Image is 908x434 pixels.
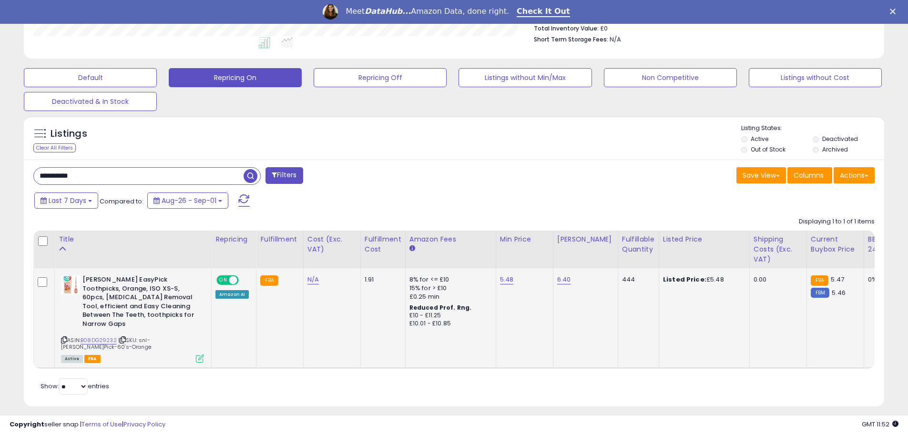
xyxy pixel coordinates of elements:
[500,234,549,244] div: Min Price
[365,7,411,16] i: DataHub...
[82,420,122,429] a: Terms of Use
[736,167,786,183] button: Save View
[831,275,844,284] span: 5.47
[59,234,207,244] div: Title
[409,312,489,320] div: £10 - £11.25
[409,244,415,253] small: Amazon Fees.
[890,9,899,14] div: Close
[51,127,87,141] h5: Listings
[82,275,198,331] b: [PERSON_NAME] EasyPick Toothpicks, Orange, ISO XS-S, 60pcs, [MEDICAL_DATA] Removal Tool, efficien...
[604,68,737,87] button: Non Competitive
[622,234,655,254] div: Fulfillable Quantity
[409,275,489,284] div: 8% for <= £10
[754,275,799,284] div: 0.00
[754,234,803,264] div: Shipping Costs (Exc. VAT)
[41,382,109,391] span: Show: entries
[323,4,338,20] img: Profile image for Georgie
[622,275,652,284] div: 444
[663,234,745,244] div: Listed Price
[832,288,846,297] span: 5.46
[741,124,884,133] p: Listing States:
[787,167,832,183] button: Columns
[10,420,44,429] strong: Copyright
[834,167,875,183] button: Actions
[61,355,83,363] span: All listings currently available for purchase on Amazon
[409,303,472,312] b: Reduced Prof. Rng.
[162,196,216,205] span: Aug-26 - Sep-01
[868,275,899,284] div: 0%
[215,290,249,299] div: Amazon AI
[10,420,165,429] div: seller snap | |
[534,35,608,43] b: Short Term Storage Fees:
[123,420,165,429] a: Privacy Policy
[49,196,86,205] span: Last 7 Days
[822,135,858,143] label: Deactivated
[749,68,882,87] button: Listings without Cost
[868,234,903,254] div: BB Share 24h.
[346,7,509,16] div: Meet Amazon Data, done right.
[557,234,614,244] div: [PERSON_NAME]
[534,24,599,32] b: Total Inventory Value:
[24,68,157,87] button: Default
[265,167,303,184] button: Filters
[811,234,860,254] div: Current Buybox Price
[61,336,151,351] span: | SKU: snl-[PERSON_NAME]Pick-60's-Orange
[365,234,401,254] div: Fulfillment Cost
[81,336,117,344] a: B08DG29232
[811,275,828,286] small: FBA
[557,275,571,284] a: 6.40
[307,234,357,254] div: Cost (Exc. VAT)
[663,275,706,284] b: Listed Price:
[751,135,768,143] label: Active
[409,293,489,301] div: £0.25 min
[794,171,824,180] span: Columns
[799,217,875,226] div: Displaying 1 to 1 of 1 items
[169,68,302,87] button: Repricing On
[33,143,76,152] div: Clear All Filters
[61,275,204,362] div: ASIN:
[459,68,592,87] button: Listings without Min/Max
[314,68,447,87] button: Repricing Off
[147,192,228,209] button: Aug-26 - Sep-01
[260,275,278,286] small: FBA
[409,284,489,293] div: 15% for > £10
[811,288,829,298] small: FBM
[663,275,742,284] div: £5.48
[862,420,898,429] span: 2025-09-9 11:52 GMT
[365,275,398,284] div: 1.91
[534,22,867,33] li: £0
[34,192,98,209] button: Last 7 Days
[500,275,514,284] a: 5.48
[610,35,621,44] span: N/A
[751,145,786,153] label: Out of Stock
[215,234,252,244] div: Repricing
[24,92,157,111] button: Deactivated & In Stock
[217,276,229,284] span: ON
[409,320,489,328] div: £10.01 - £10.85
[100,197,143,206] span: Compared to:
[260,234,299,244] div: Fulfillment
[822,145,848,153] label: Archived
[517,7,570,17] a: Check It Out
[84,355,101,363] span: FBA
[237,276,253,284] span: OFF
[409,234,492,244] div: Amazon Fees
[307,275,319,284] a: N/A
[61,275,80,294] img: 41HMXjxRdmL._SL40_.jpg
